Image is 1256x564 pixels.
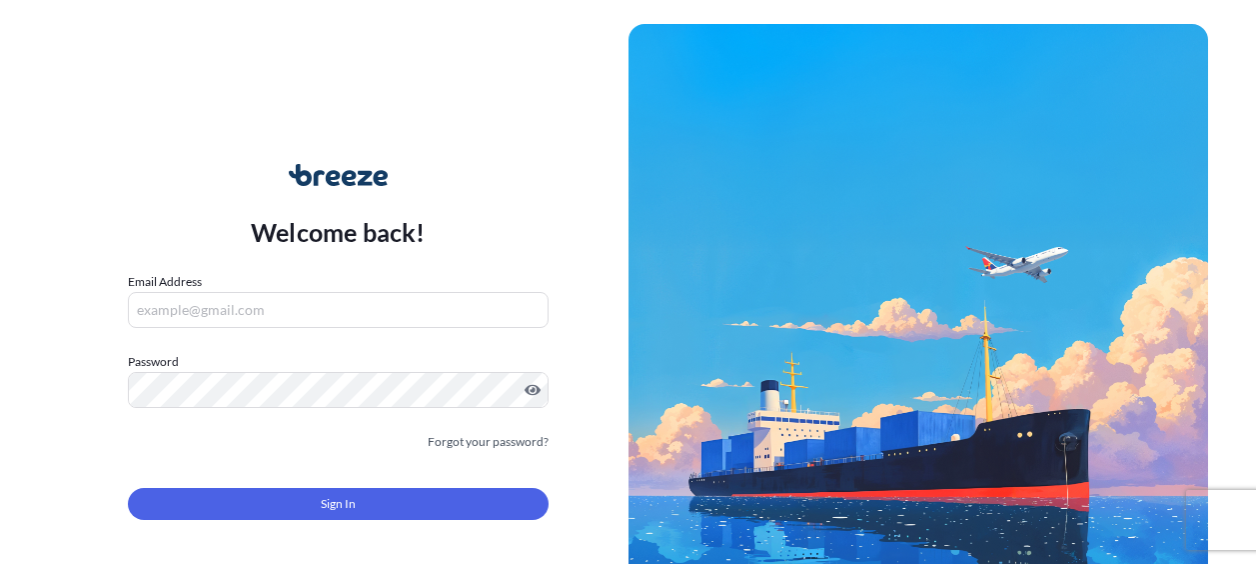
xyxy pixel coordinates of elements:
button: Sign In [128,488,549,520]
p: Welcome back! [251,216,426,248]
button: Show password [525,382,541,398]
label: Email Address [128,272,202,292]
label: Password [128,352,549,372]
span: Sign In [321,494,356,514]
input: example@gmail.com [128,292,549,328]
a: Forgot your password? [428,432,549,452]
